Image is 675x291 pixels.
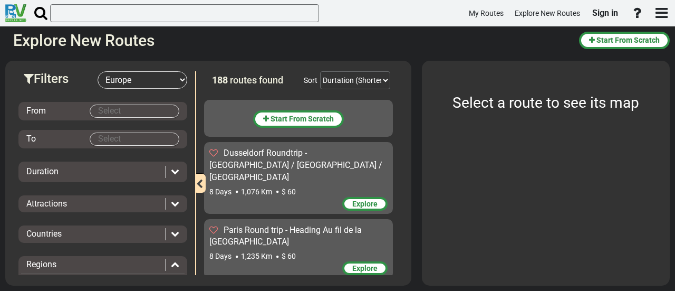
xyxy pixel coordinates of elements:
span: Start From Scratch [271,115,334,123]
div: Dusseldorf Roundtrip - [GEOGRAPHIC_DATA] / [GEOGRAPHIC_DATA] / [GEOGRAPHIC_DATA] 8 Days 1,076 Km ... [204,142,393,214]
div: Sort [304,75,317,86]
a: Explore New Routes [510,3,585,24]
span: Attractions [26,199,67,209]
span: Countries [26,229,62,239]
div: Explore [342,261,388,275]
span: Sign in [592,8,618,18]
span: $ 60 [282,187,296,196]
span: 8 Days [209,187,232,196]
input: Select [90,133,179,145]
span: Explore [352,264,378,273]
span: From [26,106,46,116]
span: Explore [352,200,378,208]
span: 1,076 Km [241,187,272,196]
span: 8 Days [209,252,232,260]
a: My Routes [464,3,508,24]
div: Regions [21,259,185,271]
span: routes found [230,74,283,86]
input: Select [90,105,179,117]
span: Start From Scratch [596,36,660,44]
span: $ 60 [282,252,296,260]
div: Attractions [21,198,185,210]
span: My Routes [469,9,504,17]
div: Explore [342,197,388,211]
a: Sign in [587,2,623,24]
img: RvPlanetLogo.png [5,4,26,22]
span: 188 [212,74,228,86]
span: Duration [26,166,59,176]
h2: Explore New Routes [13,32,571,49]
div: Paris Round trip - Heading Au fil de la [GEOGRAPHIC_DATA] 8 Days 1,235 Km $ 60 Explore [204,219,393,279]
div: Countries [21,228,185,240]
h3: Filters [24,72,98,86]
span: Explore New Routes [515,9,580,17]
span: To [26,134,36,144]
span: Paris Round trip - Heading Au fil de la [GEOGRAPHIC_DATA] [209,225,362,247]
button: Start From Scratch [253,110,344,128]
button: Start From Scratch [579,32,670,49]
span: Select a route to see its map [452,94,639,111]
span: 1,235 Km [241,252,272,260]
span: Regions [26,259,56,269]
span: Dusseldorf Roundtrip - [GEOGRAPHIC_DATA] / [GEOGRAPHIC_DATA] / [GEOGRAPHIC_DATA] [209,148,382,182]
div: Duration [21,166,185,178]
